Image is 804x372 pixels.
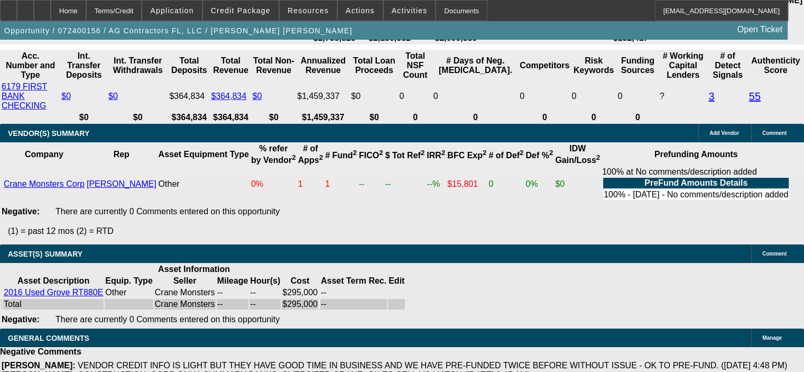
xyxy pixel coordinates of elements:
button: Activities [384,1,436,21]
a: $0 [61,92,71,101]
th: Acc. Number and Type [1,51,60,80]
th: Total Deposits [169,51,209,80]
b: Seller [173,276,197,285]
span: There are currently 0 Comments entered on this opportunity [56,315,280,324]
th: # Days of Neg. [MEDICAL_DATA]. [433,51,519,80]
b: # of Def [488,151,523,160]
sup: 2 [520,149,523,157]
sup: 2 [379,149,383,157]
b: % refer by Vendor [251,144,296,165]
b: IDW Gain/Loss [555,144,600,165]
td: $295,000 [282,299,318,310]
b: PreFund Amounts Details [644,178,747,187]
span: Manage [762,335,782,341]
th: $1,459,337 [297,112,349,123]
a: $364,834 [211,92,246,101]
th: $0 [61,112,107,123]
b: Asset Description [17,276,89,285]
button: Application [142,1,201,21]
b: IRR [427,151,445,160]
th: $0 [108,112,168,123]
span: Opportunity / 072400156 / AG Contractors FL, LLC / [PERSON_NAME] [PERSON_NAME] [4,26,353,35]
td: -- [358,167,384,202]
a: 3 [708,90,714,102]
span: Credit Package [211,6,271,15]
td: -- [249,299,281,310]
td: -- [385,167,426,202]
p: (1) = past 12 mos (2) = RTD [8,226,804,236]
td: Other [105,287,153,298]
b: Rep [114,150,130,159]
th: Competitors [519,51,570,80]
sup: 2 [353,149,356,157]
td: 1 [325,167,357,202]
sup: 2 [421,149,424,157]
b: $ Tot Ref [385,151,425,160]
th: 0 [519,112,570,123]
th: Funding Sources [617,51,658,80]
th: 0 [399,112,431,123]
td: -- [217,287,249,298]
td: -- [249,287,281,298]
td: $295,000 [282,287,318,298]
sup: 2 [596,153,600,161]
span: There are currently 0 Comments entered on this opportunity [56,207,280,216]
td: Other [158,167,249,202]
sup: 2 [441,149,445,157]
b: Prefunding Amounts [654,150,738,159]
span: Actions [346,6,375,15]
td: -- [217,299,249,310]
th: Total Non-Revenue [252,51,296,80]
b: Asset Term Rec. [321,276,386,285]
div: 100% at No comments/description added [602,167,790,201]
td: $364,834 [169,81,209,111]
b: Negative: [2,315,40,324]
b: Cost [291,276,310,285]
span: ASSET(S) SUMMARY [8,250,82,258]
b: # of Apps [298,144,323,165]
b: Asset Information [158,265,230,274]
td: --% [426,167,446,202]
sup: 2 [483,149,486,157]
td: $0 [350,81,398,111]
b: Def % [525,151,553,160]
span: Refresh to pull Number of Working Capital Lenders [660,92,664,101]
td: 0 [519,81,570,111]
th: 0 [433,112,519,123]
td: 0 [617,81,658,111]
td: $15,801 [447,167,487,202]
b: Negative: [2,207,40,216]
a: [PERSON_NAME] [87,179,156,188]
td: 100% - [DATE] - No comments/description added [603,189,789,200]
b: Company [25,150,63,159]
b: FICO [359,151,383,160]
sup: 2 [549,149,553,157]
th: $364,834 [169,112,209,123]
span: Application [150,6,193,15]
td: Crane Monsters [154,299,216,310]
b: [PERSON_NAME]: [2,361,76,370]
td: -- [320,287,387,298]
a: 55 [749,90,761,102]
span: Add Vendor [709,130,739,136]
th: Sum of the Total NSF Count and Total Overdraft Fee Count from Ocrolus [399,51,431,80]
th: $0 [350,112,398,123]
a: $0 [253,92,262,101]
td: 0 [399,81,431,111]
span: GENERAL COMMENTS [8,334,89,342]
div: Total [4,300,103,309]
span: Resources [288,6,329,15]
td: 0 [571,81,616,111]
td: 0% [251,167,297,202]
b: # Fund [325,151,357,160]
th: $0 [252,112,296,123]
a: 6179 FIRST BANK CHECKING [2,82,47,110]
td: 0% [525,167,553,202]
button: Resources [280,1,337,21]
td: 0 [488,167,524,202]
b: BFC Exp [447,151,486,160]
sup: 2 [292,153,295,161]
td: 0 [433,81,519,111]
b: Hour(s) [250,276,280,285]
th: Edit [388,276,405,286]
